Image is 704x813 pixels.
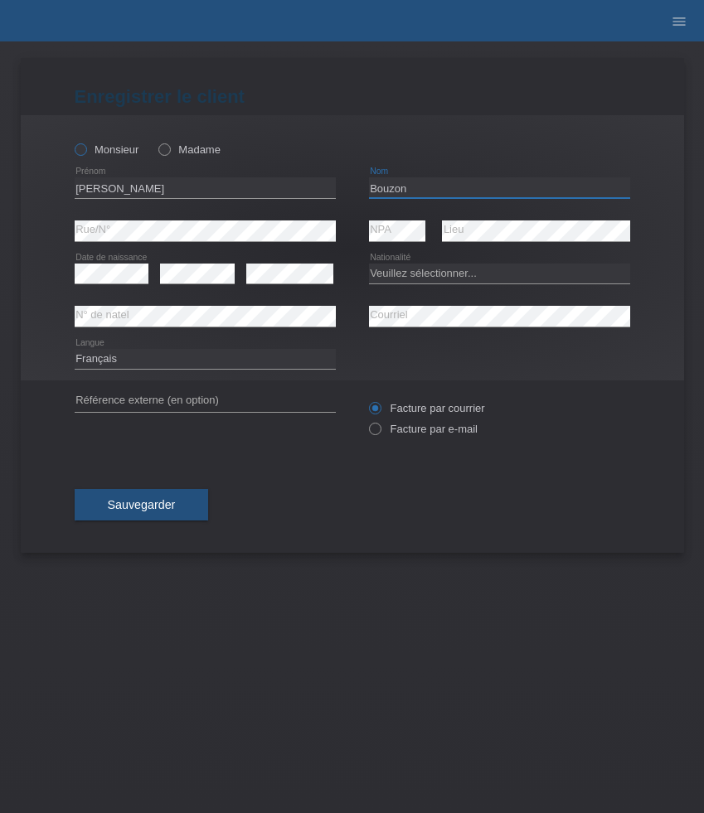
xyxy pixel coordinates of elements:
[75,143,85,154] input: Monsieur
[158,143,221,156] label: Madame
[369,402,380,423] input: Facture par courrier
[75,86,630,107] h1: Enregistrer le client
[75,489,209,520] button: Sauvegarder
[369,423,380,443] input: Facture par e-mail
[158,143,169,154] input: Madame
[108,498,176,511] span: Sauvegarder
[663,16,696,26] a: menu
[75,143,139,156] label: Monsieur
[369,402,485,414] label: Facture par courrier
[369,423,478,435] label: Facture par e-mail
[671,13,687,30] i: menu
